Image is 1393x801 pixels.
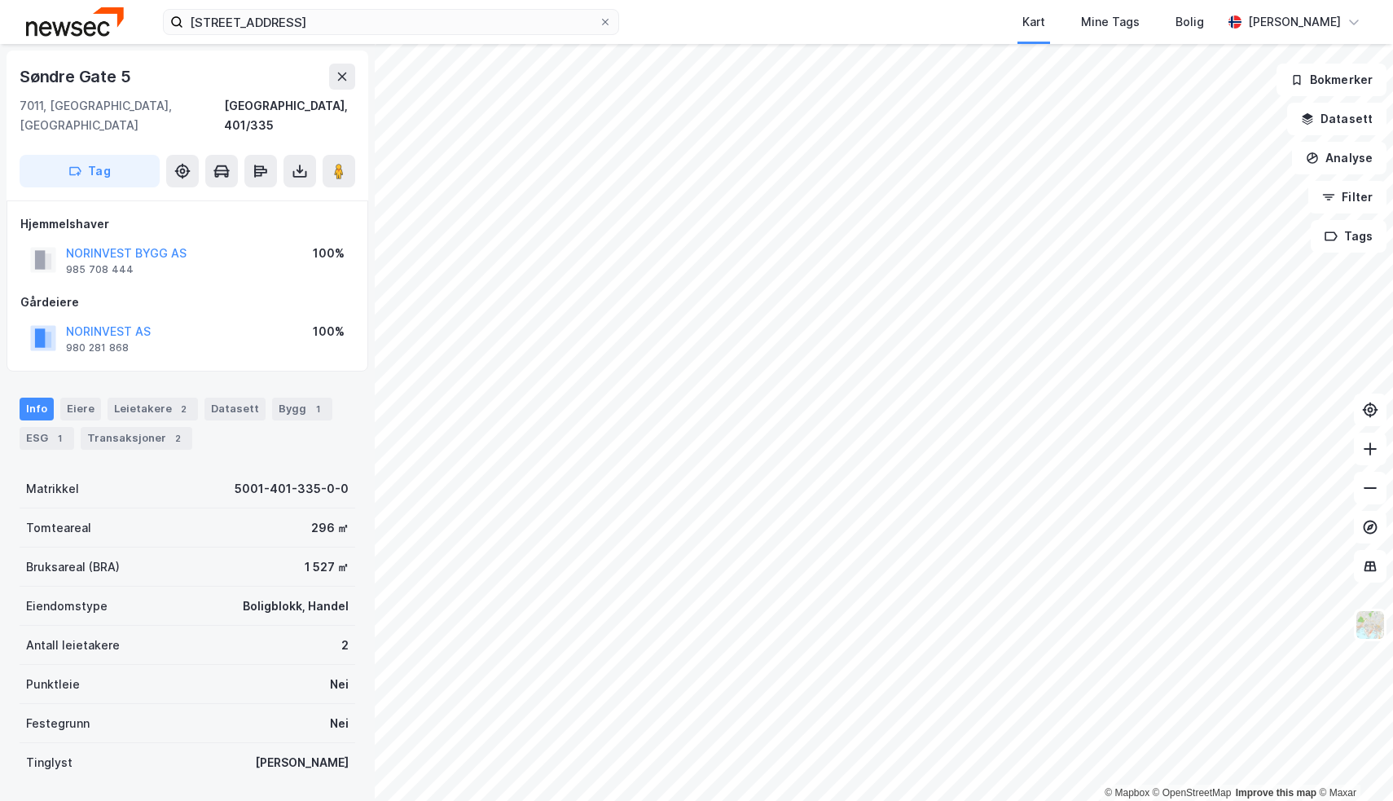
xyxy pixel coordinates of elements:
[330,675,349,694] div: Nei
[305,557,349,577] div: 1 527 ㎡
[20,214,354,234] div: Hjemmelshaver
[1308,181,1386,213] button: Filter
[1081,12,1140,32] div: Mine Tags
[66,341,129,354] div: 980 281 868
[51,430,68,447] div: 1
[66,263,134,276] div: 985 708 444
[1236,787,1316,799] a: Improve this map
[183,10,599,34] input: Søk på adresse, matrikkel, gårdeiere, leietakere eller personer
[313,244,345,263] div: 100%
[1292,142,1386,174] button: Analyse
[26,636,120,655] div: Antall leietakere
[311,518,349,538] div: 296 ㎡
[26,557,120,577] div: Bruksareal (BRA)
[175,401,191,417] div: 2
[20,427,74,450] div: ESG
[20,155,160,187] button: Tag
[169,430,186,447] div: 2
[330,714,349,733] div: Nei
[1312,723,1393,801] iframe: Chat Widget
[1277,64,1386,96] button: Bokmerker
[60,398,101,420] div: Eiere
[1105,787,1149,799] a: Mapbox
[20,64,134,90] div: Søndre Gate 5
[1022,12,1045,32] div: Kart
[255,753,349,772] div: [PERSON_NAME]
[20,398,54,420] div: Info
[26,518,91,538] div: Tomteareal
[243,596,349,616] div: Boligblokk, Handel
[20,96,224,135] div: 7011, [GEOGRAPHIC_DATA], [GEOGRAPHIC_DATA]
[341,636,349,655] div: 2
[20,293,354,312] div: Gårdeiere
[224,96,355,135] div: [GEOGRAPHIC_DATA], 401/335
[1153,787,1232,799] a: OpenStreetMap
[26,7,124,36] img: newsec-logo.f6e21ccffca1b3a03d2d.png
[272,398,332,420] div: Bygg
[1175,12,1204,32] div: Bolig
[1312,723,1393,801] div: Kontrollprogram for chat
[313,322,345,341] div: 100%
[1355,610,1386,640] img: Z
[26,675,80,694] div: Punktleie
[26,596,108,616] div: Eiendomstype
[204,398,266,420] div: Datasett
[1248,12,1341,32] div: [PERSON_NAME]
[108,398,198,420] div: Leietakere
[26,753,73,772] div: Tinglyst
[81,427,192,450] div: Transaksjoner
[235,479,349,499] div: 5001-401-335-0-0
[1311,220,1386,253] button: Tags
[26,479,79,499] div: Matrikkel
[26,714,90,733] div: Festegrunn
[1287,103,1386,135] button: Datasett
[310,401,326,417] div: 1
